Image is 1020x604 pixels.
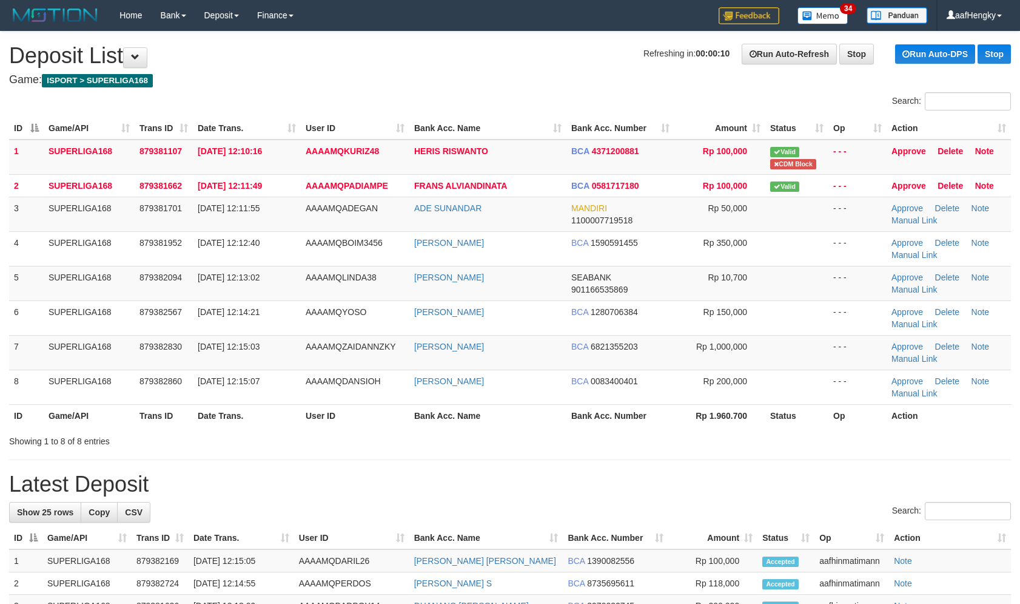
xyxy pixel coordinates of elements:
[571,203,607,213] span: MANDIRI
[563,527,668,549] th: Bank Acc. Number: activate to sort column ascending
[9,74,1011,86] h4: Game:
[571,285,628,294] span: Copy 901166535869 to clipboard
[409,117,566,140] th: Bank Acc. Name: activate to sort column ascending
[703,376,747,386] span: Rp 200,000
[9,44,1011,68] h1: Deposit List
[139,273,182,282] span: 879382094
[9,117,44,140] th: ID: activate to sort column descending
[571,342,588,351] span: BCA
[44,140,135,175] td: SUPERLIGA168
[198,203,260,213] span: [DATE] 12:11:55
[935,376,959,386] a: Delete
[828,174,887,197] td: - - -
[139,342,182,351] span: 879382830
[828,231,887,266] td: - - -
[770,182,799,192] span: Valid transaction
[668,572,757,595] td: Rp 118,000
[742,44,837,64] a: Run Auto-Refresh
[44,117,135,140] th: Game/API: activate to sort column ascending
[891,319,938,329] a: Manual Link
[306,203,378,213] span: AAAAMQADEGAN
[135,404,193,427] th: Trans ID
[703,238,747,248] span: Rp 350,000
[568,556,585,566] span: BCA
[44,300,135,335] td: SUPERLIGA168
[571,181,589,191] span: BCA
[198,376,260,386] span: [DATE] 12:15:07
[193,404,301,427] th: Date Trans.
[135,117,193,140] th: Trans ID: activate to sort column ascending
[414,376,484,386] a: [PERSON_NAME]
[703,307,747,317] span: Rp 150,000
[9,174,44,197] td: 2
[828,300,887,335] td: - - -
[409,404,566,427] th: Bank Acc. Name
[828,266,887,300] td: - - -
[891,215,938,225] a: Manual Link
[139,376,182,386] span: 879382860
[935,238,959,248] a: Delete
[44,404,135,427] th: Game/API
[414,307,484,317] a: [PERSON_NAME]
[708,203,747,213] span: Rp 50,000
[198,146,262,156] span: [DATE] 12:10:16
[891,273,923,282] a: Approve
[708,273,747,282] span: Rp 10,700
[828,197,887,231] td: - - -
[891,389,938,398] a: Manual Link
[891,250,938,260] a: Manual Link
[757,527,814,549] th: Status: activate to sort column ascending
[9,300,44,335] td: 6
[198,273,260,282] span: [DATE] 12:13:02
[414,203,481,213] a: ADE SUNANDAR
[44,266,135,300] td: SUPERLIGA168
[891,307,923,317] a: Approve
[306,238,383,248] span: AAAAMQBOIM3456
[591,307,638,317] span: Copy 1280706384 to clipboard
[840,3,856,14] span: 34
[44,174,135,197] td: SUPERLIGA168
[938,146,963,156] a: Delete
[814,527,889,549] th: Op: activate to sort column ascending
[414,273,484,282] a: [PERSON_NAME]
[9,231,44,266] td: 4
[668,527,757,549] th: Amount: activate to sort column ascending
[971,342,990,351] a: Note
[9,472,1011,497] h1: Latest Deposit
[9,197,44,231] td: 3
[193,117,301,140] th: Date Trans.: activate to sort column ascending
[887,117,1011,140] th: Action: activate to sort column ascending
[765,117,828,140] th: Status: activate to sort column ascending
[971,307,990,317] a: Note
[9,502,81,523] a: Show 25 rows
[414,342,484,351] a: [PERSON_NAME]
[935,273,959,282] a: Delete
[762,579,799,589] span: Accepted
[828,404,887,427] th: Op
[571,238,588,248] span: BCA
[891,376,923,386] a: Approve
[44,335,135,370] td: SUPERLIGA168
[571,273,611,282] span: SEABANK
[674,117,765,140] th: Amount: activate to sort column ascending
[643,49,730,58] span: Refreshing in:
[839,44,874,64] a: Stop
[44,231,135,266] td: SUPERLIGA168
[125,507,143,517] span: CSV
[9,6,101,24] img: MOTION_logo.png
[892,92,1011,110] label: Search:
[9,572,42,595] td: 2
[132,527,189,549] th: Trans ID: activate to sort column ascending
[9,266,44,300] td: 5
[294,549,409,572] td: AAAAMQDARIL26
[889,527,1011,549] th: Action: activate to sort column ascending
[765,404,828,427] th: Status
[306,181,388,191] span: AAAAMQPADIAMPE
[571,307,588,317] span: BCA
[44,370,135,404] td: SUPERLIGA168
[189,527,294,549] th: Date Trans.: activate to sort column ascending
[139,146,182,156] span: 879381107
[696,49,730,58] strong: 00:00:10
[975,181,994,191] a: Note
[132,572,189,595] td: 879382724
